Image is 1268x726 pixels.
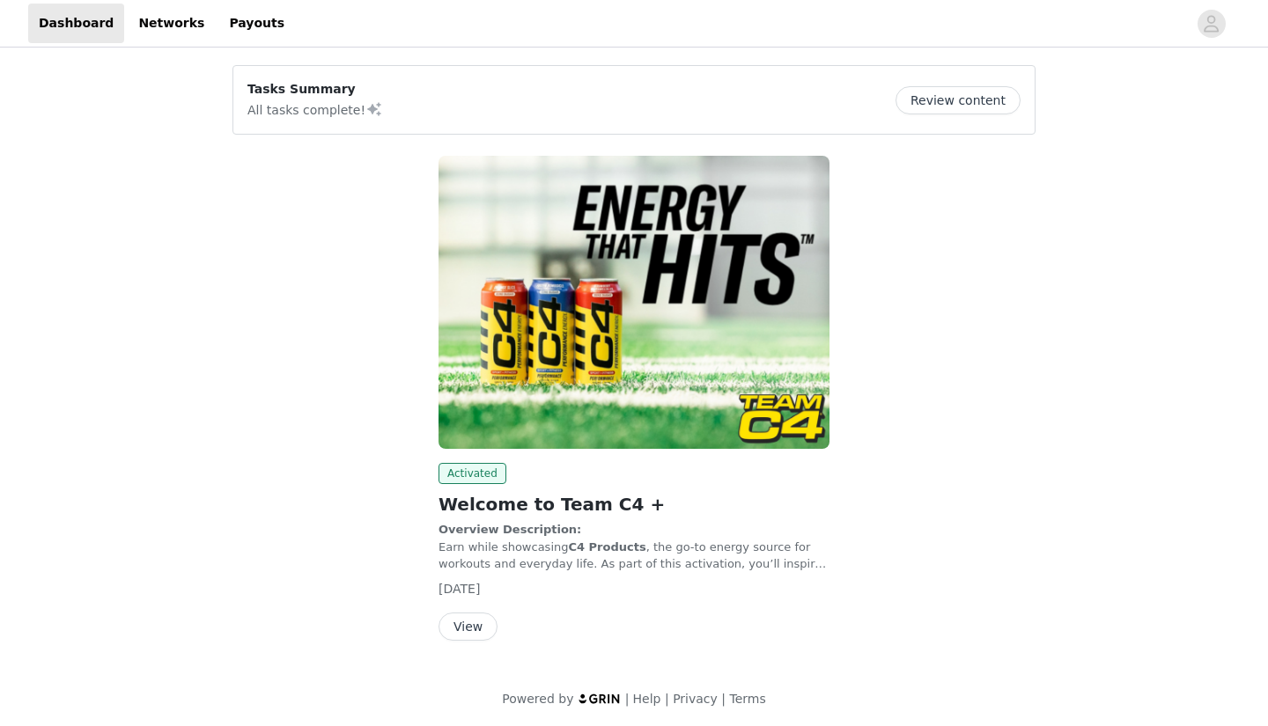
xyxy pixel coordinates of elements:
[439,156,829,449] img: Cellucor
[439,582,480,596] span: [DATE]
[439,620,498,634] a: View
[439,612,498,641] button: View
[439,491,829,517] h2: Welcome to Team C4 +
[218,4,295,43] a: Payouts
[502,692,573,706] span: Powered by
[439,521,829,573] p: Earn while showcasing , the go-to energy source for workouts and everyday life. As part of this a...
[721,692,726,706] span: |
[439,463,506,484] span: Activated
[439,523,581,536] strong: Overview Description:
[28,4,124,43] a: Dashboard
[247,99,383,120] p: All tasks complete!
[673,692,718,706] a: Privacy
[1203,10,1220,38] div: avatar
[568,540,645,554] strong: C4 Products
[578,693,622,704] img: logo
[729,692,765,706] a: Terms
[633,692,661,706] a: Help
[625,692,630,706] span: |
[247,80,383,99] p: Tasks Summary
[665,692,669,706] span: |
[128,4,215,43] a: Networks
[896,86,1021,114] button: Review content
